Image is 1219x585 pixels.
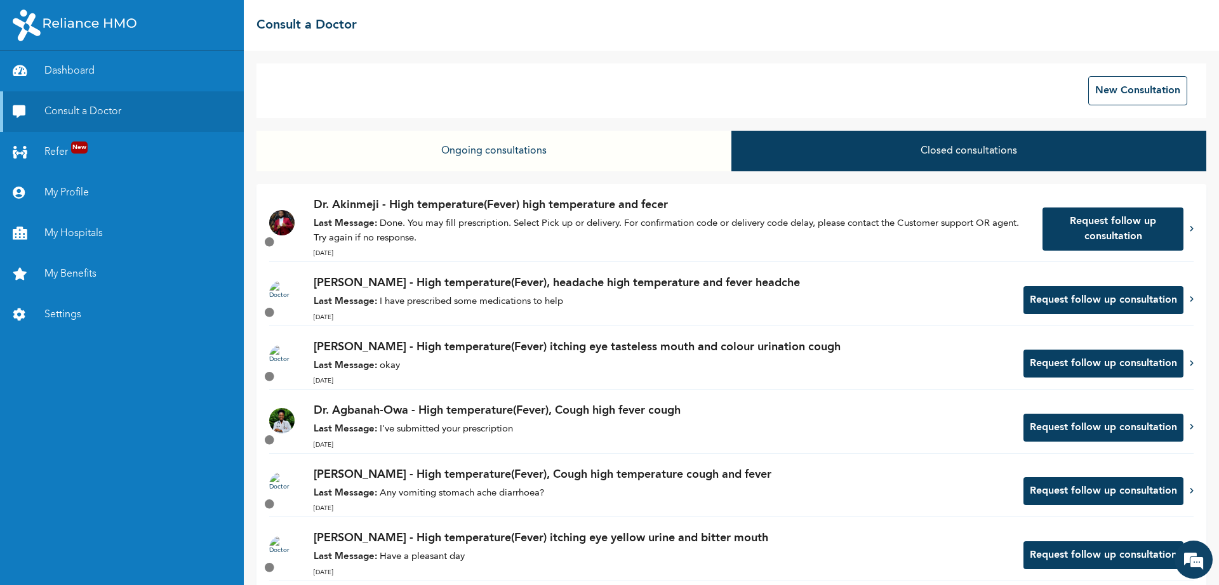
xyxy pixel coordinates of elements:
p: [PERSON_NAME] - High temperature(Fever) itching eye tasteless mouth and colour urination cough [314,339,1011,356]
p: [PERSON_NAME] - High temperature(Fever), Cough high temperature cough and fever [314,466,1011,483]
p: Any vomiting stomach ache diarrhoea? [314,487,1011,501]
strong: Last Message: [314,297,377,306]
p: I have prescribed some medications to help [314,295,1011,310]
button: Request follow up consultation [1042,207,1183,251]
h2: Consult a Doctor [256,16,357,35]
div: 4:58 PM [137,366,232,390]
button: Request follow up consultation [1023,286,1183,314]
span: More actions [202,408,211,419]
p: Dr. Akinmeji - High temperature(Fever) high temperature and fecer [314,197,1030,214]
img: Doctor [269,280,295,306]
strong: Last Message: [314,489,377,498]
p: [DATE] [314,313,1011,322]
div: 4:58 PM [17,252,213,319]
div: olawunmi.oyewo [22,327,225,337]
img: Doctor [269,536,295,561]
div: Minimize live chat window [208,6,239,37]
p: [DATE] [314,440,1011,450]
span: hello [203,126,223,140]
div: 4:30 PM [194,121,232,145]
span: Attach a file [220,440,232,453]
span: i need a pick up code for my wife [90,345,223,358]
div: 4:58 PM [81,339,232,364]
button: Request follow up consultation [1023,477,1183,505]
span: Add emojis [201,440,213,453]
div: 4:59 PM [157,393,232,417]
span: hello [203,153,223,167]
button: New Consultation [1088,76,1187,105]
div: Toyin [22,239,232,249]
button: Closed consultations [731,131,1206,171]
div: Navigation go back [14,70,33,89]
div: Welcome! Please state all your requests below to prevent further delay, and for a quick resolution. [29,185,220,219]
span: her phone is faulty [146,371,223,385]
strong: Last Message: [314,552,377,562]
p: [DATE] [314,249,1030,258]
textarea: Type your message and hit 'Enter' [6,424,242,470]
div: 4:53 PM [194,148,232,172]
span: End chat [218,408,232,419]
img: Doctor [269,345,295,370]
p: okay [314,359,1011,374]
img: RelianceHMO's Logo [13,10,137,41]
p: Dr. Agbanah-Owa - High temperature(Fever), Cough high fever cough [314,402,1011,419]
span: Hello there Thank you for contacting Reliance HMO My name is [PERSON_NAME], how may I help you? [25,257,204,314]
img: Doctor [269,210,295,235]
span: EIS/10663/B [166,398,223,412]
div: Toyin [85,71,232,88]
img: Doctor [269,408,295,433]
p: I've submitted your prescription [314,423,1011,437]
button: Request follow up consultation [1023,350,1183,378]
p: [DATE] [314,376,1011,386]
p: [DATE] [314,504,1011,513]
p: [PERSON_NAME] - High temperature(Fever), headache high temperature and fever headche [314,275,1011,292]
p: [PERSON_NAME] - High temperature(Fever) itching eye yellow urine and bitter mouth [314,530,1011,547]
p: Done. You may fill prescription. Select Pick up or delivery. For confirmation code or delivery co... [314,217,1030,246]
button: Request follow up consultation [1023,541,1183,569]
em: Slightly smiling face [72,256,88,272]
button: Ongoing consultations [256,131,731,171]
button: Request follow up consultation [1023,414,1183,442]
p: Have a pleasant day [314,550,1011,565]
span: New [71,141,88,154]
strong: Last Message: [314,219,377,228]
strong: Last Message: [314,361,377,371]
p: [DATE] [314,568,1011,577]
strong: Last Message: [314,424,377,434]
img: Doctor [269,472,295,497]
